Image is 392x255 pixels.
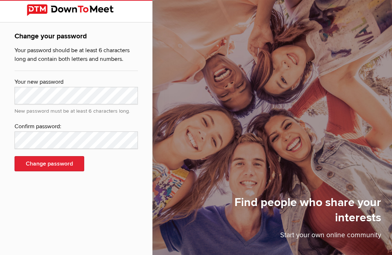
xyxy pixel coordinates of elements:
[27,4,126,16] img: DownToMeet
[15,104,138,115] div: New password must be at least 6 characters long.
[15,31,138,46] h1: Change your password
[15,78,138,87] div: Your new password
[15,46,138,67] p: Your password should be at least 6 characters long and contain both letters and numbers.
[189,230,381,244] p: Start your own online community
[15,122,138,131] div: Confirm password:
[189,195,381,230] h1: Find people who share your interests
[15,156,84,171] button: Change password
